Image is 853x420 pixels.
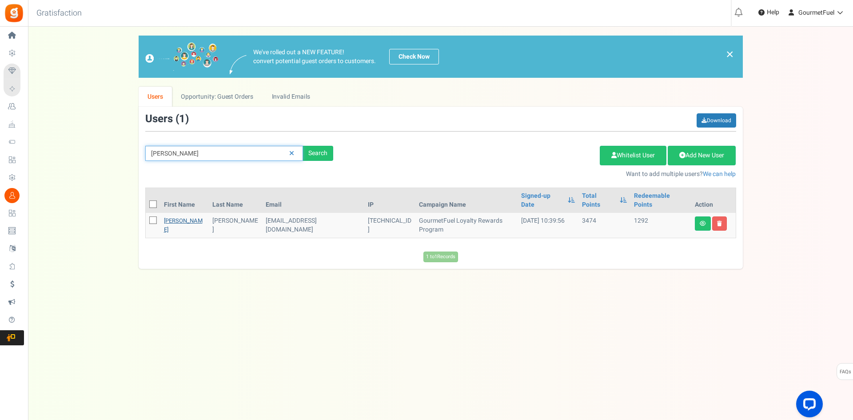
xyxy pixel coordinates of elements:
[521,192,564,209] a: Signed-up Date
[630,213,691,238] td: 1292
[600,146,666,165] a: Whitelist User
[285,146,299,161] a: Reset
[691,188,736,213] th: Action
[263,87,319,107] a: Invalid Emails
[347,170,736,179] p: Want to add multiple users?
[765,8,779,17] span: Help
[634,192,688,209] a: Redeemable Points
[145,42,219,71] img: images
[755,5,783,20] a: Help
[139,87,172,107] a: Users
[798,8,834,17] span: GourmetFuel
[209,188,262,213] th: Last Name
[518,213,579,238] td: [DATE] 10:39:56
[303,146,333,161] div: Search
[230,55,247,74] img: images
[179,111,185,127] span: 1
[717,221,722,226] i: Delete user
[172,87,262,107] a: Opportunity: Guest Orders
[582,192,615,209] a: Total Points
[262,213,364,238] td: [EMAIL_ADDRESS][DOMAIN_NAME]
[209,213,262,238] td: [PERSON_NAME]
[700,221,706,226] i: View details
[364,213,415,238] td: [TECHNICAL_ID]
[415,213,518,238] td: GourmetFuel Loyalty Rewards Program
[697,113,736,128] a: Download
[262,188,364,213] th: Email
[4,3,24,23] img: Gratisfaction
[364,188,415,213] th: IP
[27,4,92,22] h3: Gratisfaction
[415,188,518,213] th: Campaign Name
[726,49,734,60] a: ×
[164,216,203,234] a: [PERSON_NAME]
[389,49,439,64] a: Check Now
[253,48,376,66] p: We've rolled out a NEW FEATURE! convert potential guest orders to customers.
[839,364,851,380] span: FAQs
[668,146,736,165] a: Add New User
[578,213,630,238] td: 3474
[703,169,736,179] a: We can help
[160,188,209,213] th: First Name
[145,146,303,161] input: Search by email or name
[145,113,189,125] h3: Users ( )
